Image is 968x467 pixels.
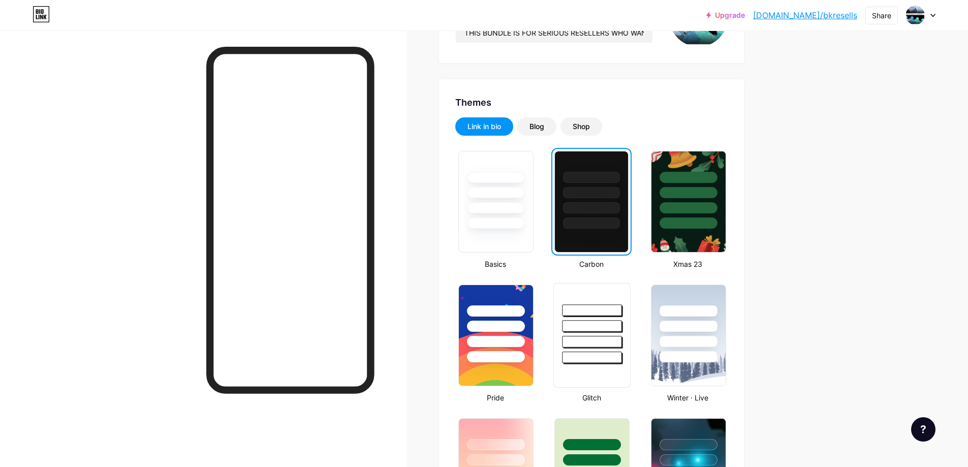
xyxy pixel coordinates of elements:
[456,22,652,43] input: Bio
[905,6,925,25] img: bkresells
[529,121,544,132] div: Blog
[573,121,590,132] div: Shop
[455,96,728,109] div: Themes
[551,259,631,269] div: Carbon
[706,11,745,19] a: Upgrade
[753,9,857,21] a: [DOMAIN_NAME]/bkresells
[872,10,891,21] div: Share
[648,259,728,269] div: Xmas 23
[551,392,631,403] div: Glitch
[455,392,535,403] div: Pride
[455,259,535,269] div: Basics
[648,392,728,403] div: Winter · Live
[467,121,501,132] div: Link in bio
